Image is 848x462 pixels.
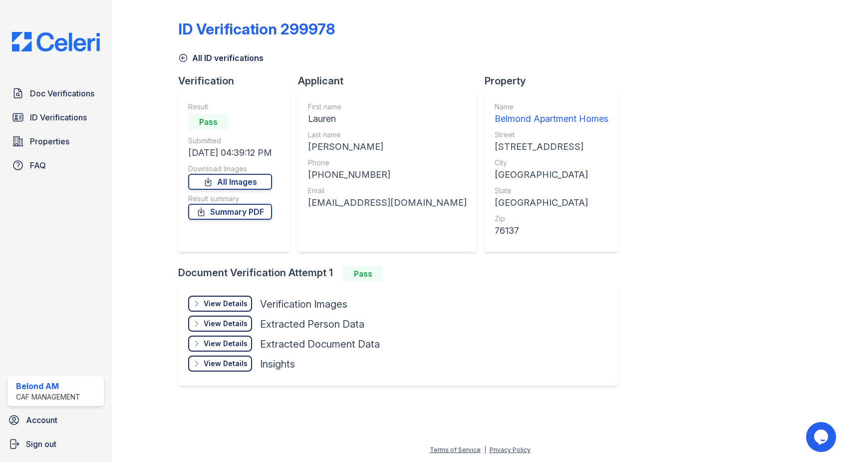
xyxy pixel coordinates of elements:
div: [PERSON_NAME] [308,140,467,154]
div: CAF Management [16,392,80,402]
div: View Details [204,359,248,369]
div: Zip [495,214,608,224]
a: Privacy Policy [490,446,531,454]
a: ID Verifications [8,107,104,127]
div: Result summary [188,194,272,204]
div: Belmond Apartment Homes [495,112,608,126]
span: FAQ [30,159,46,171]
a: All ID verifications [178,52,264,64]
span: ID Verifications [30,111,87,123]
div: [PHONE_NUMBER] [308,168,467,182]
a: Account [4,410,108,430]
span: Doc Verifications [30,87,94,99]
div: | [484,446,486,454]
span: Account [26,414,57,426]
div: [STREET_ADDRESS] [495,140,608,154]
div: Name [495,102,608,112]
img: CE_Logo_Blue-a8612792a0a2168367f1c8372b55b34899dd931a85d93a1a3d3e32e68fde9ad4.png [4,32,108,51]
div: State [495,186,608,196]
div: Lauren [308,112,467,126]
div: Email [308,186,467,196]
span: Sign out [26,438,56,450]
div: Insights [260,357,295,371]
div: First name [308,102,467,112]
div: Applicant [298,74,485,88]
div: Property [485,74,626,88]
a: Summary PDF [188,204,272,220]
div: Document Verification Attempt 1 [178,266,626,282]
div: Result [188,102,272,112]
div: City [495,158,608,168]
div: [EMAIL_ADDRESS][DOMAIN_NAME] [308,196,467,210]
div: View Details [204,339,248,349]
div: ID Verification 299978 [178,20,335,38]
div: View Details [204,299,248,309]
div: Street [495,130,608,140]
a: Sign out [4,434,108,454]
div: Pass [343,266,383,282]
div: Last name [308,130,467,140]
div: Verification [178,74,298,88]
a: Properties [8,131,104,151]
div: [GEOGRAPHIC_DATA] [495,168,608,182]
div: Pass [188,114,228,130]
span: Properties [30,135,69,147]
a: Doc Verifications [8,83,104,103]
div: Phone [308,158,467,168]
div: [GEOGRAPHIC_DATA] [495,196,608,210]
div: Submitted [188,136,272,146]
div: Extracted Document Data [260,337,380,351]
a: All Images [188,174,272,190]
div: View Details [204,319,248,329]
div: Belond AM [16,380,80,392]
div: Extracted Person Data [260,317,364,331]
a: Terms of Service [430,446,481,454]
div: 76137 [495,224,608,238]
a: Name Belmond Apartment Homes [495,102,608,126]
div: Verification Images [260,297,347,311]
div: Download Images [188,164,272,174]
iframe: chat widget [806,422,838,452]
div: [DATE] 04:39:12 PM [188,146,272,160]
a: FAQ [8,155,104,175]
